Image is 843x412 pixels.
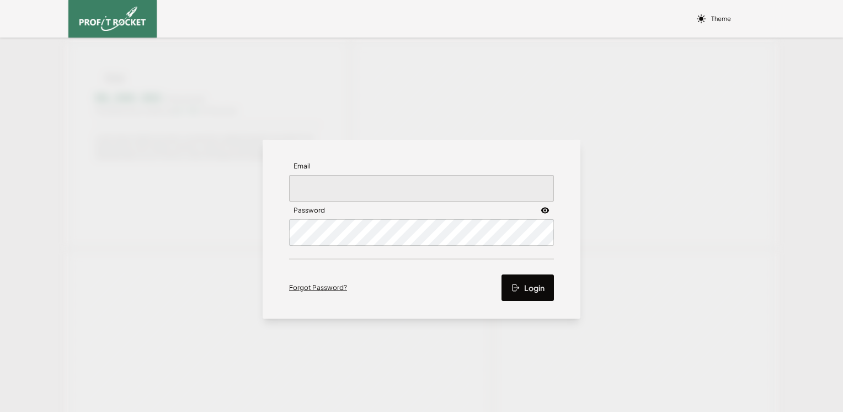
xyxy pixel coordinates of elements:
[289,283,347,292] a: Forgot Password?
[711,14,731,23] p: Theme
[289,202,329,219] label: Password
[289,157,315,175] label: Email
[501,274,554,301] button: Login
[79,7,146,31] img: image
